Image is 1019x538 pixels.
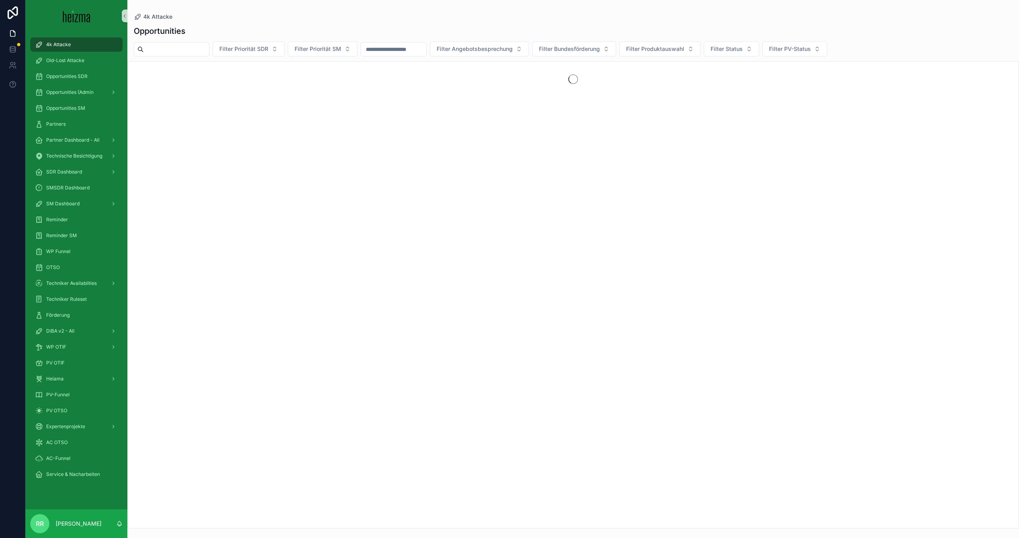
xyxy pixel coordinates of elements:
span: PV OTSO [46,407,67,414]
a: Opportunities (Admin [30,85,123,99]
a: SDR Dashboard [30,165,123,179]
span: OTSO [46,264,60,271]
span: Reminder SM [46,232,77,239]
button: Select Button [430,41,529,57]
a: PV-Funnel [30,388,123,402]
button: Select Button [762,41,827,57]
span: 4k Attacke [46,41,71,48]
a: OTSO [30,260,123,275]
span: SMSDR Dashboard [46,185,90,191]
a: Partner Dashboard - All [30,133,123,147]
span: Techniker Availabilties [46,280,97,287]
span: WP OTIF [46,344,66,350]
span: AC OTSO [46,439,68,446]
span: Service & Nacharbeiten [46,471,100,478]
button: Select Button [704,41,759,57]
span: Old-Lost Attacke [46,57,84,64]
span: Filter Priorität SM [295,45,341,53]
h1: Opportunities [134,25,185,37]
span: Opportunities SM [46,105,85,111]
p: [PERSON_NAME] [56,520,102,528]
a: Techniker Ruleset [30,292,123,306]
span: Förderung [46,312,70,318]
span: Filter PV-Status [769,45,811,53]
span: SDR Dashboard [46,169,82,175]
span: WP Funnel [46,248,70,255]
a: SMSDR Dashboard [30,181,123,195]
a: Reminder SM [30,228,123,243]
span: Technische Besichtigung [46,153,102,159]
a: 4k Attacke [134,13,172,21]
a: Förderung [30,308,123,322]
span: Filter Bundesförderung [539,45,600,53]
a: WP OTIF [30,340,123,354]
a: PV OTSO [30,403,123,418]
a: PV OTIF [30,356,123,370]
button: Select Button [619,41,701,57]
a: Opportunities SM [30,101,123,115]
button: Select Button [532,41,616,57]
img: App logo [63,10,90,22]
span: Techniker Ruleset [46,296,87,302]
a: Opportunities SDR [30,69,123,84]
span: RR [36,519,44,528]
button: Select Button [213,41,285,57]
a: WP Funnel [30,244,123,259]
span: PV-Funnel [46,392,70,398]
a: 4k Attacke [30,37,123,52]
button: Select Button [288,41,357,57]
a: Techniker Availabilties [30,276,123,290]
span: 4k Attacke [143,13,172,21]
span: Filter Priorität SDR [219,45,268,53]
span: Heiama [46,376,64,382]
span: Expertenprojekte [46,423,85,430]
span: Opportunities SDR [46,73,88,80]
span: AC-Funnel [46,455,70,462]
a: Partners [30,117,123,131]
a: SM Dashboard [30,197,123,211]
div: scrollable content [25,32,127,492]
span: Filter Produktauswahl [626,45,684,53]
a: AC-Funnel [30,451,123,466]
a: AC OTSO [30,435,123,450]
span: PV OTIF [46,360,64,366]
a: Heiama [30,372,123,386]
a: Old-Lost Attacke [30,53,123,68]
a: Technische Besichtigung [30,149,123,163]
span: Filter Status [711,45,743,53]
span: Reminder [46,216,68,223]
span: SM Dashboard [46,201,80,207]
a: Reminder [30,212,123,227]
a: DiBA v2 - All [30,324,123,338]
span: Opportunities (Admin [46,89,94,96]
span: DiBA v2 - All [46,328,74,334]
span: Filter Angebotsbesprechung [437,45,513,53]
span: Partners [46,121,66,127]
span: Partner Dashboard - All [46,137,100,143]
a: Service & Nacharbeiten [30,467,123,481]
a: Expertenprojekte [30,419,123,434]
